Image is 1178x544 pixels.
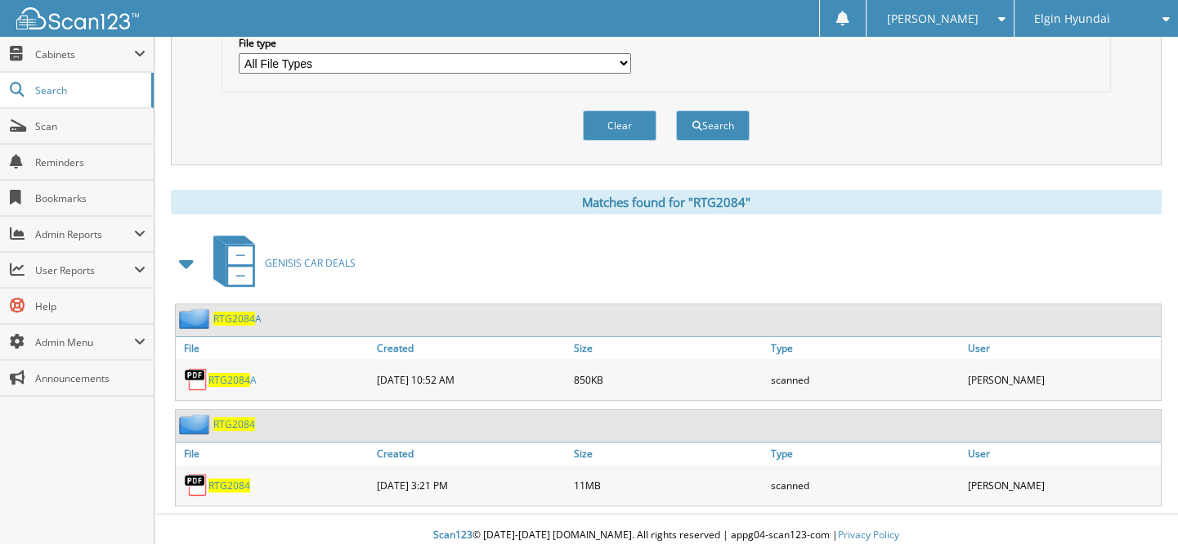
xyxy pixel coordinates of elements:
[570,469,767,501] div: 11MB
[583,110,656,141] button: Clear
[35,335,134,349] span: Admin Menu
[208,373,257,387] a: RTG2084A
[208,373,250,387] span: RTG2084
[767,469,964,501] div: scanned
[838,528,899,542] a: Privacy Policy
[373,469,570,501] div: [DATE] 3:21 PM
[35,47,134,61] span: Cabinets
[35,191,146,205] span: Bookmarks
[184,367,208,392] img: PDF.png
[570,443,767,465] a: Size
[767,443,964,465] a: Type
[213,312,255,326] span: RTG2084
[433,528,473,542] span: Scan123
[208,479,250,492] a: RTG2084
[767,337,964,359] a: Type
[239,36,631,50] label: File type
[35,155,146,169] span: Reminders
[1034,14,1110,24] span: Elgin Hyundai
[570,363,767,396] div: 850KB
[373,363,570,396] div: [DATE] 10:52 AM
[35,371,146,385] span: Announcements
[373,337,570,359] a: Created
[16,7,139,29] img: scan123-logo-white.svg
[179,414,213,434] img: folder2.png
[179,308,213,329] img: folder2.png
[35,83,143,97] span: Search
[35,227,134,241] span: Admin Reports
[1096,465,1178,544] iframe: Chat Widget
[767,363,964,396] div: scanned
[964,363,1161,396] div: [PERSON_NAME]
[964,337,1161,359] a: User
[35,119,146,133] span: Scan
[204,231,356,295] a: GENISIS CAR DEALS
[964,469,1161,501] div: [PERSON_NAME]
[213,417,255,431] a: RTG2084
[570,337,767,359] a: Size
[171,190,1162,214] div: Matches found for "RTG2084"
[35,263,134,277] span: User Reports
[887,14,979,24] span: [PERSON_NAME]
[35,299,146,313] span: Help
[373,443,570,465] a: Created
[176,337,373,359] a: File
[676,110,750,141] button: Search
[176,443,373,465] a: File
[964,443,1161,465] a: User
[265,256,356,270] span: GENISIS CAR DEALS
[184,473,208,497] img: PDF.png
[213,312,262,326] a: RTG2084A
